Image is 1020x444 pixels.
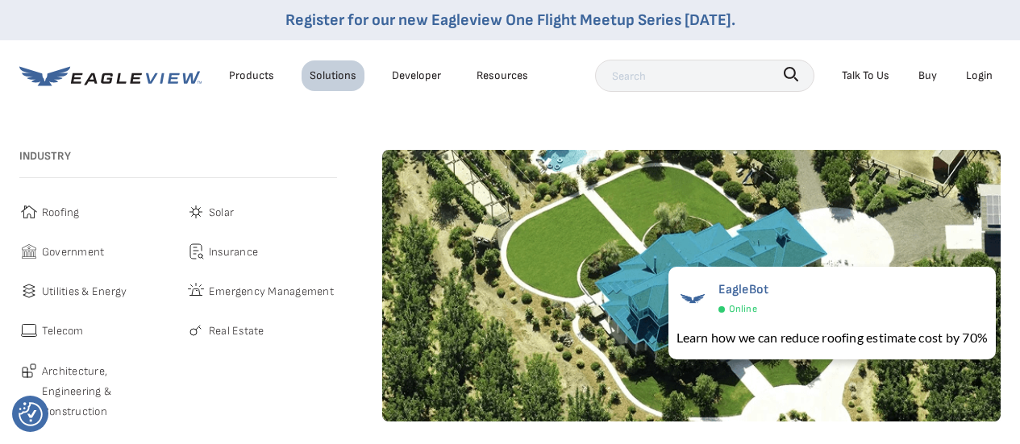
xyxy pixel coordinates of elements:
[186,202,206,222] img: solar-icon.svg
[186,202,337,222] a: Solar
[186,321,206,340] img: real-estate-icon.svg
[42,361,170,422] span: Architecture, Engineering & Construction
[186,281,206,301] img: emergency-icon.svg
[19,202,170,222] a: Roofing
[19,321,170,341] a: Telecom
[229,65,274,85] div: Products
[186,281,337,301] a: Emergency Management
[477,65,528,85] div: Resources
[186,242,206,261] img: insurance-icon.svg
[19,402,43,426] img: Revisit consent button
[19,281,170,301] a: Utilities & Energy
[209,321,264,341] span: Real Estate
[19,242,170,262] a: Government
[382,150,1001,421] img: roofing-image-1.webp
[285,10,735,30] a: Register for our new Eagleview One Flight Meetup Series [DATE].
[19,281,39,301] img: utilities-icon.svg
[19,202,39,222] img: roofing-icon.svg
[186,321,337,341] a: Real Estate
[42,202,80,222] span: Roofing
[677,282,709,314] img: EagleBot
[209,202,234,222] span: Solar
[19,321,39,340] img: telecom-icon.svg
[966,65,993,85] div: Login
[842,65,889,85] div: Talk To Us
[718,282,769,297] span: EagleBot
[42,281,127,301] span: Utilities & Energy
[19,402,43,426] button: Consent Preferences
[918,65,937,85] a: Buy
[42,242,104,262] span: Government
[392,65,441,85] a: Developer
[677,328,988,347] div: Learn how we can reduce roofing estimate cost by 70%
[19,361,170,422] a: Architecture, Engineering & Construction
[310,65,356,85] div: Solutions
[209,242,258,262] span: Insurance
[42,321,84,341] span: Telecom
[729,301,757,318] span: Online
[595,60,814,92] input: Search
[19,242,39,261] img: government-icon.svg
[19,150,337,164] h3: Industry
[186,242,337,262] a: Insurance
[19,361,39,380] img: architecture-icon.svg
[209,281,334,301] span: Emergency Management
